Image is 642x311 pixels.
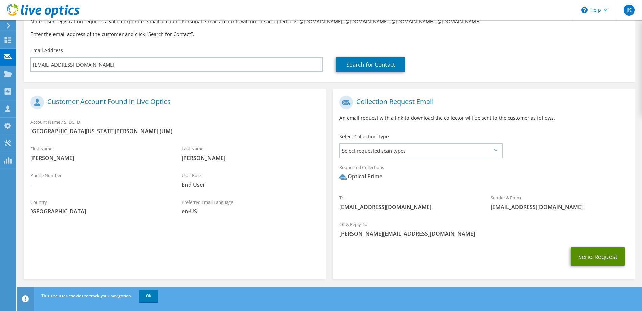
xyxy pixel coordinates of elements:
label: Select Collection Type [339,133,389,140]
a: OK [139,290,158,302]
div: First Name [24,142,175,165]
div: Sender & From [484,191,635,214]
span: JK [624,5,635,16]
span: en-US [182,208,319,215]
span: End User [182,181,319,188]
span: This site uses cookies to track your navigation. [41,293,132,299]
label: Email Address [30,47,63,54]
a: Search for Contact [336,57,405,72]
h3: Enter the email address of the customer and click “Search for Contact”. [30,30,628,38]
div: To [333,191,484,214]
p: Note: User registration requires a valid corporate e-mail account. Personal e-mail accounts will ... [30,18,628,25]
div: Account Name / SFDC ID [24,115,326,138]
span: [GEOGRAPHIC_DATA][US_STATE][PERSON_NAME] (UM) [30,127,319,135]
div: User Role [175,168,326,192]
span: [GEOGRAPHIC_DATA] [30,208,168,215]
span: Select requested scan types [340,144,501,158]
button: Send Request [571,247,625,266]
span: [PERSON_NAME] [30,154,168,162]
div: CC & Reply To [333,217,635,241]
div: Preferred Email Language [175,195,326,218]
div: Last Name [175,142,326,165]
span: - [30,181,168,188]
p: An email request with a link to download the collector will be sent to the customer as follows. [339,114,628,122]
span: [PERSON_NAME][EMAIL_ADDRESS][DOMAIN_NAME] [339,230,628,237]
div: Phone Number [24,168,175,192]
div: Optical Prime [339,173,382,181]
div: Country [24,195,175,218]
h1: Collection Request Email [339,96,625,109]
div: Requested Collections [333,160,635,187]
span: [EMAIL_ADDRESS][DOMAIN_NAME] [339,203,477,211]
span: [EMAIL_ADDRESS][DOMAIN_NAME] [491,203,628,211]
svg: \n [581,7,588,13]
h1: Customer Account Found in Live Optics [30,96,316,109]
span: [PERSON_NAME] [182,154,319,162]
